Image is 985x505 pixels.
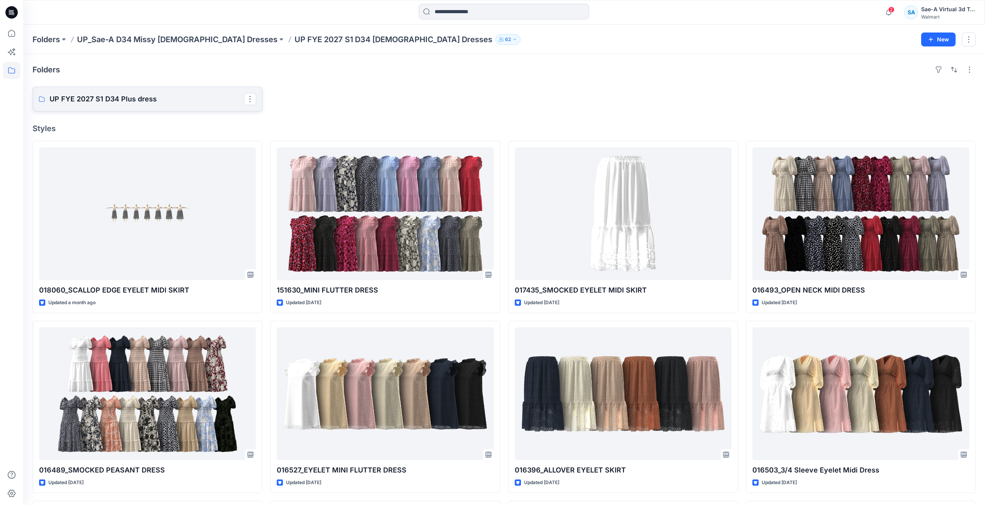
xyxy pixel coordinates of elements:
[762,479,797,487] p: Updated [DATE]
[762,299,797,307] p: Updated [DATE]
[495,34,521,45] button: 62
[277,327,493,460] a: 016527_EYELET MINI FLUTTER DRESS
[48,299,96,307] p: Updated a month ago
[286,479,321,487] p: Updated [DATE]
[33,124,976,133] h4: Styles
[39,327,256,460] a: 016489_SMOCKED PEASANT DRESS
[515,147,731,280] a: 017435_SMOCKED EYELET MIDI SKIRT
[524,479,559,487] p: Updated [DATE]
[505,35,511,44] p: 62
[524,299,559,307] p: Updated [DATE]
[752,147,969,280] a: 016493_OPEN NECK MIDI DRESS
[921,33,956,46] button: New
[33,87,262,111] a: UP FYE 2027 S1 D34 Plus dress
[921,14,975,20] div: Walmart
[904,5,918,19] div: SA
[752,285,969,296] p: 016493_OPEN NECK MIDI DRESS
[39,147,256,280] a: 018060_SCALLOP EDGE EYELET MIDI SKIRT
[752,465,969,476] p: 016503_3/4 Sleeve Eyelet Midi Dress
[50,94,244,104] p: UP FYE 2027 S1 D34 Plus dress
[515,285,731,296] p: 017435_SMOCKED EYELET MIDI SKIRT
[33,65,60,74] h4: Folders
[277,285,493,296] p: 151630_MINI FLUTTER DRESS
[39,465,256,476] p: 016489_SMOCKED PEASANT DRESS
[277,147,493,280] a: 151630_MINI FLUTTER DRESS
[515,327,731,460] a: 016396_ALLOVER EYELET SKIRT
[277,465,493,476] p: 016527_EYELET MINI FLUTTER DRESS
[286,299,321,307] p: Updated [DATE]
[921,5,975,14] div: Sae-A Virtual 3d Team
[77,34,278,45] a: UP_Sae-A D34 Missy [DEMOGRAPHIC_DATA] Dresses
[295,34,492,45] p: UP FYE 2027 S1 D34 [DEMOGRAPHIC_DATA] Dresses
[515,465,731,476] p: 016396_ALLOVER EYELET SKIRT
[39,285,256,296] p: 018060_SCALLOP EDGE EYELET MIDI SKIRT
[888,7,894,13] span: 2
[48,479,84,487] p: Updated [DATE]
[752,327,969,460] a: 016503_3/4 Sleeve Eyelet Midi Dress
[33,34,60,45] a: Folders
